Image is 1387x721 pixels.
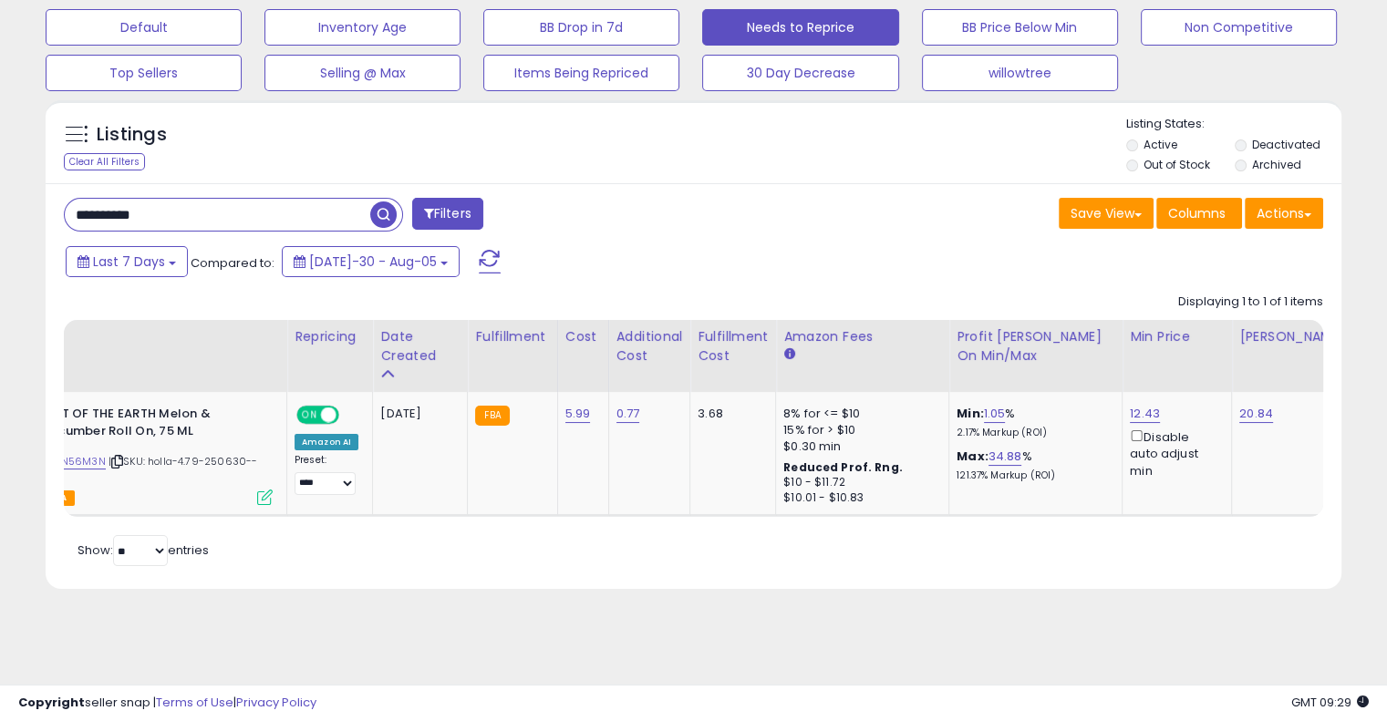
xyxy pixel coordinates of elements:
div: Clear All Filters [64,153,145,170]
div: Fulfillment Cost [698,327,768,366]
div: Preset: [295,454,358,495]
button: Top Sellers [46,55,242,91]
small: Amazon Fees. [783,346,794,363]
button: Items Being Repriced [483,55,679,91]
a: Privacy Policy [236,694,316,711]
div: 15% for > $10 [783,422,935,438]
small: FBA [475,406,509,426]
div: Repricing [295,327,365,346]
div: [PERSON_NAME] [1239,327,1348,346]
div: 8% for <= $10 [783,406,935,422]
a: 12.43 [1130,405,1160,423]
p: 121.37% Markup (ROI) [957,469,1108,482]
span: Compared to: [191,254,274,272]
button: BB Drop in 7d [483,9,679,46]
h5: Listings [97,122,167,148]
b: Min: [957,405,984,422]
label: Deactivated [1251,137,1320,152]
div: [DATE] [380,406,453,422]
div: Additional Cost [616,327,683,366]
span: Columns [1168,204,1226,222]
div: seller snap | | [18,695,316,712]
div: Amazon Fees [783,327,941,346]
span: Last 7 Days [93,252,165,271]
b: SALT OF THE EARTH Melon & Cucumber Roll On, 75 ML [40,406,262,444]
a: 5.99 [565,405,591,423]
b: Reduced Prof. Rng. [783,459,903,475]
span: ON [298,407,321,423]
div: % [957,406,1108,439]
th: The percentage added to the cost of goods (COGS) that forms the calculator for Min & Max prices. [949,320,1123,392]
button: Last 7 Days [66,246,188,277]
button: BB Price Below Min [922,9,1118,46]
button: willowtree [922,55,1118,91]
button: Inventory Age [264,9,461,46]
span: [DATE]-30 - Aug-05 [309,252,437,271]
button: Save View [1059,198,1154,229]
a: 34.88 [988,448,1022,466]
a: 1.05 [984,405,1006,423]
p: Listing States: [1126,116,1341,133]
span: Show: entries [78,541,209,559]
div: 3.68 [698,406,761,422]
a: 20.84 [1239,405,1273,423]
div: Amazon AI [295,434,358,450]
button: Columns [1156,198,1242,229]
span: 2025-08-13 09:29 GMT [1291,694,1369,711]
div: $10.01 - $10.83 [783,490,935,506]
div: Cost [565,327,601,346]
button: [DATE]-30 - Aug-05 [282,246,460,277]
button: Filters [412,198,483,230]
label: Out of Stock [1144,157,1210,172]
div: % [957,448,1108,482]
div: Min Price [1130,327,1224,346]
div: $10 - $11.72 [783,475,935,490]
b: Max: [957,448,988,465]
div: Profit [PERSON_NAME] on Min/Max [957,327,1114,366]
label: Active [1144,137,1177,152]
a: 0.77 [616,405,640,423]
button: Actions [1245,198,1323,229]
div: Disable auto adjust min [1130,427,1217,479]
a: B07BN56M3N [36,454,106,469]
button: Default [46,9,242,46]
button: Non Competitive [1141,9,1337,46]
span: OFF [336,407,366,423]
label: Archived [1251,157,1300,172]
button: 30 Day Decrease [702,55,898,91]
p: 2.17% Markup (ROI) [957,427,1108,439]
a: Terms of Use [156,694,233,711]
button: Selling @ Max [264,55,461,91]
strong: Copyright [18,694,85,711]
div: Fulfillment [475,327,549,346]
div: Date Created [380,327,460,366]
div: $0.30 min [783,438,935,455]
div: Displaying 1 to 1 of 1 items [1178,294,1323,311]
button: Needs to Reprice [702,9,898,46]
